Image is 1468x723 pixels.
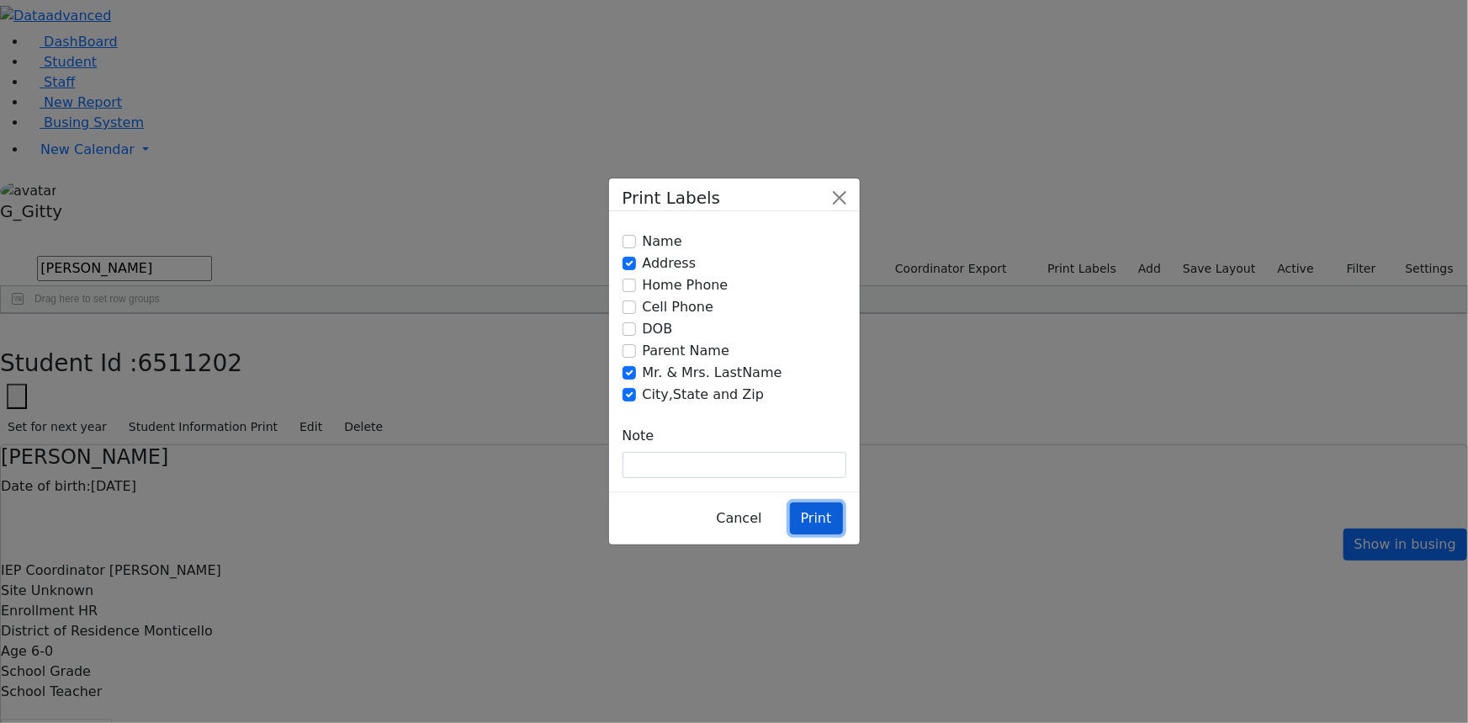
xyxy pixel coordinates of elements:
label: Address [643,253,697,274]
label: City,State and Zip [643,385,765,405]
button: Close [826,184,853,211]
label: Mr. & Mrs. LastName [643,363,782,383]
label: Parent Name [643,341,730,361]
button: Cancel [705,502,772,534]
label: Note [623,420,655,452]
label: Name [643,231,682,252]
label: Home Phone [643,275,729,295]
label: Cell Phone [643,297,714,317]
button: Print [790,502,843,534]
h5: Print Labels [623,185,721,210]
label: DOB [643,319,673,339]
